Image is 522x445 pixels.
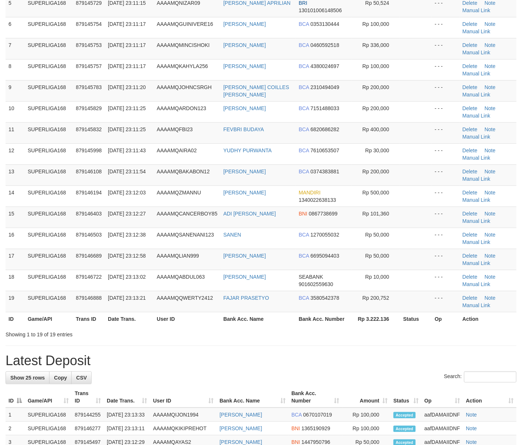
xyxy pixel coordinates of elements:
[25,270,73,291] td: SUPERLIGA168
[463,281,491,287] a: Manual Link
[299,126,309,132] span: BCA
[460,312,516,326] th: Action
[6,312,25,326] th: ID
[108,232,146,238] span: [DATE] 23:12:38
[104,387,150,408] th: Date Trans.: activate to sort column ascending
[76,42,102,48] span: 879145753
[463,218,491,224] a: Manual Link
[299,21,309,27] span: BCA
[432,38,460,59] td: - - -
[76,253,102,259] span: 879146689
[365,274,389,280] span: Rp 10,000
[150,422,216,435] td: AAAAMQKIKIPREHOT
[432,143,460,164] td: - - -
[463,302,491,308] a: Manual Link
[485,190,496,196] a: Note
[108,147,146,153] span: [DATE] 23:11:43
[432,80,460,101] td: - - -
[6,291,25,312] td: 19
[157,42,209,48] span: AAAAMQMINCISHOKI
[362,169,389,174] span: Rp 200,000
[108,274,146,280] span: [DATE] 23:13:02
[108,190,146,196] span: [DATE] 23:12:03
[466,412,477,418] a: Note
[432,122,460,143] td: - - -
[299,211,307,217] span: BNI
[224,126,264,132] a: FEVBRI BUDAYA
[157,84,212,90] span: AAAAMQJOHNCSRGH
[463,7,491,13] a: Manual Link
[25,59,73,80] td: SUPERLIGA168
[157,21,213,27] span: AAAAMQGUINIVERE16
[485,147,496,153] a: Note
[432,249,460,270] td: - - -
[311,253,340,259] span: Copy 6695094403 to clipboard
[311,169,340,174] span: Copy 0374383881 to clipboard
[289,387,342,408] th: Bank Acc. Number: activate to sort column ascending
[393,412,416,418] span: Accepted
[6,122,25,143] td: 11
[463,253,477,259] a: Delete
[108,21,146,27] span: [DATE] 23:11:17
[485,21,496,27] a: Note
[104,408,150,422] td: [DATE] 23:13:33
[342,408,390,422] td: Rp 100,000
[25,143,73,164] td: SUPERLIGA168
[224,21,266,27] a: [PERSON_NAME]
[72,387,104,408] th: Trans ID: activate to sort column ascending
[362,84,389,90] span: Rp 200,000
[25,101,73,122] td: SUPERLIGA168
[224,295,269,301] a: FAJAR PRASETYO
[157,232,214,238] span: AAAAMQSANENANI123
[362,190,389,196] span: Rp 500,000
[485,84,496,90] a: Note
[463,260,491,266] a: Manual Link
[303,412,332,418] span: Copy 0670107019 to clipboard
[104,422,150,435] td: [DATE] 23:13:11
[71,371,92,384] a: CSV
[224,253,266,259] a: [PERSON_NAME]
[76,105,102,111] span: 879145829
[25,38,73,59] td: SUPERLIGA168
[463,274,477,280] a: Delete
[485,232,496,238] a: Note
[463,169,477,174] a: Delete
[463,21,477,27] a: Delete
[463,176,491,182] a: Manual Link
[25,312,73,326] th: Game/API
[463,113,491,119] a: Manual Link
[157,253,199,259] span: AAAAMQLIAN999
[432,59,460,80] td: - - -
[157,147,197,153] span: AAAAMQAIRA02
[463,28,491,34] a: Manual Link
[6,249,25,270] td: 17
[221,312,296,326] th: Bank Acc. Name
[25,164,73,186] td: SUPERLIGA168
[219,412,262,418] a: [PERSON_NAME]
[342,387,390,408] th: Amount: activate to sort column ascending
[76,169,102,174] span: 879146108
[72,422,104,435] td: 879146277
[485,295,496,301] a: Note
[105,312,154,326] th: Date Trans.
[157,190,201,196] span: AAAAMQZMANNU
[362,63,389,69] span: Rp 100,000
[224,63,266,69] a: [PERSON_NAME]
[463,50,491,55] a: Manual Link
[463,71,491,77] a: Manual Link
[224,274,266,280] a: [PERSON_NAME]
[10,375,45,381] span: Show 25 rows
[6,80,25,101] td: 9
[342,422,390,435] td: Rp 100,000
[299,190,321,196] span: MANDIRI
[463,84,477,90] a: Delete
[311,105,340,111] span: Copy 7151488033 to clipboard
[362,126,389,132] span: Rp 400,000
[150,387,216,408] th: User ID: activate to sort column ascending
[224,232,241,238] a: SANEN
[309,211,338,217] span: Copy 0867738699 to clipboard
[296,312,351,326] th: Bank Acc. Number
[485,169,496,174] a: Note
[157,274,205,280] span: AAAAMQABDUL063
[6,228,25,249] td: 16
